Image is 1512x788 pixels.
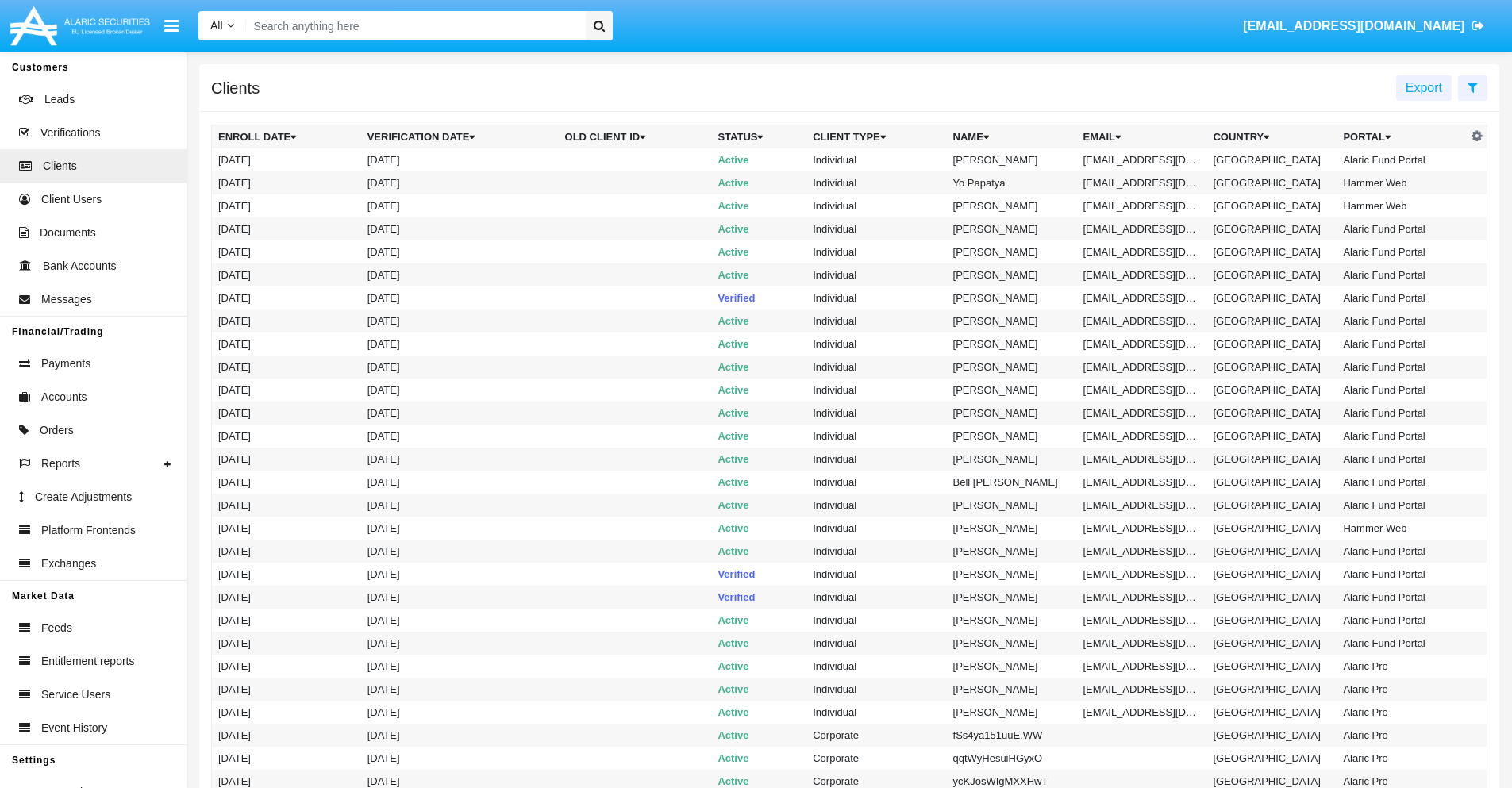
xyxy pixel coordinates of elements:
[1206,586,1337,609] td: [GEOGRAPHIC_DATA]
[1337,448,1467,471] td: Alaric Fund Portal
[212,379,361,402] td: [DATE]
[1077,701,1207,724] td: [EMAIL_ADDRESS][DOMAIN_NAME]
[361,379,559,402] td: [DATE]
[947,655,1077,678] td: [PERSON_NAME]
[1206,540,1337,563] td: [GEOGRAPHIC_DATA]
[711,517,806,540] td: Active
[711,217,806,240] td: Active
[212,724,361,747] td: [DATE]
[947,402,1077,425] td: [PERSON_NAME]
[1206,724,1337,747] td: [GEOGRAPHIC_DATA]
[1206,286,1337,309] td: [GEOGRAPHIC_DATA]
[947,540,1077,563] td: [PERSON_NAME]
[711,747,806,770] td: Active
[947,217,1077,240] td: [PERSON_NAME]
[361,632,559,655] td: [DATE]
[947,240,1077,263] td: [PERSON_NAME]
[806,609,946,632] td: Individual
[1206,494,1337,517] td: [GEOGRAPHIC_DATA]
[1337,747,1467,770] td: Alaric Pro
[1077,332,1207,356] td: [EMAIL_ADDRESS][DOMAIN_NAME]
[947,678,1077,701] td: [PERSON_NAME]
[41,686,110,703] span: Service Users
[1206,563,1337,586] td: [GEOGRAPHIC_DATA]
[711,425,806,448] td: Active
[806,309,946,332] td: Individual
[711,286,806,309] td: Verified
[711,356,806,379] td: Active
[806,517,946,540] td: Individual
[212,194,361,217] td: [DATE]
[1077,217,1207,240] td: [EMAIL_ADDRESS][DOMAIN_NAME]
[1206,263,1337,286] td: [GEOGRAPHIC_DATA]
[1337,217,1467,240] td: Alaric Fund Portal
[212,448,361,471] td: [DATE]
[711,263,806,286] td: Active
[947,448,1077,471] td: [PERSON_NAME]
[947,125,1077,149] th: Name
[212,586,361,609] td: [DATE]
[1337,724,1467,747] td: Alaric Pro
[1206,678,1337,701] td: [GEOGRAPHIC_DATA]
[41,653,135,670] span: Entitlement reports
[1077,309,1207,332] td: [EMAIL_ADDRESS][DOMAIN_NAME]
[1077,540,1207,563] td: [EMAIL_ADDRESS][DOMAIN_NAME]
[806,379,946,402] td: Individual
[1236,4,1492,48] a: [EMAIL_ADDRESS][DOMAIN_NAME]
[1206,148,1337,171] td: [GEOGRAPHIC_DATA]
[947,379,1077,402] td: [PERSON_NAME]
[212,309,361,332] td: [DATE]
[40,125,100,141] span: Verifications
[1206,471,1337,494] td: [GEOGRAPHIC_DATA]
[711,701,806,724] td: Active
[1206,171,1337,194] td: [GEOGRAPHIC_DATA]
[1337,402,1467,425] td: Alaric Fund Portal
[1077,655,1207,678] td: [EMAIL_ADDRESS][DOMAIN_NAME]
[1077,263,1207,286] td: [EMAIL_ADDRESS][DOMAIN_NAME]
[947,425,1077,448] td: [PERSON_NAME]
[806,240,946,263] td: Individual
[361,332,559,356] td: [DATE]
[711,171,806,194] td: Active
[559,125,712,149] th: Old Client Id
[947,494,1077,517] td: [PERSON_NAME]
[361,724,559,747] td: [DATE]
[711,332,806,356] td: Active
[947,701,1077,724] td: [PERSON_NAME]
[806,332,946,356] td: Individual
[361,747,559,770] td: [DATE]
[947,724,1077,747] td: fSs4ya151uuE.WW
[806,678,946,701] td: Individual
[806,586,946,609] td: Individual
[361,517,559,540] td: [DATE]
[947,171,1077,194] td: Yo Papatya
[711,125,806,149] th: Status
[1077,171,1207,194] td: [EMAIL_ADDRESS][DOMAIN_NAME]
[947,632,1077,655] td: [PERSON_NAME]
[1206,632,1337,655] td: [GEOGRAPHIC_DATA]
[361,309,559,332] td: [DATE]
[1337,263,1467,286] td: Alaric Fund Portal
[947,471,1077,494] td: Bell [PERSON_NAME]
[711,655,806,678] td: Active
[361,217,559,240] td: [DATE]
[1337,471,1467,494] td: Alaric Fund Portal
[1337,563,1467,586] td: Alaric Fund Portal
[1206,217,1337,240] td: [GEOGRAPHIC_DATA]
[1077,609,1207,632] td: [EMAIL_ADDRESS][DOMAIN_NAME]
[1337,125,1467,149] th: Portal
[947,263,1077,286] td: [PERSON_NAME]
[1337,655,1467,678] td: Alaric Pro
[361,125,559,149] th: Verification date
[212,402,361,425] td: [DATE]
[806,171,946,194] td: Individual
[212,563,361,586] td: [DATE]
[212,171,361,194] td: [DATE]
[1077,563,1207,586] td: [EMAIL_ADDRESS][DOMAIN_NAME]
[212,678,361,701] td: [DATE]
[1337,678,1467,701] td: Alaric Pro
[947,286,1077,309] td: [PERSON_NAME]
[1077,494,1207,517] td: [EMAIL_ADDRESS][DOMAIN_NAME]
[711,309,806,332] td: Active
[361,540,559,563] td: [DATE]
